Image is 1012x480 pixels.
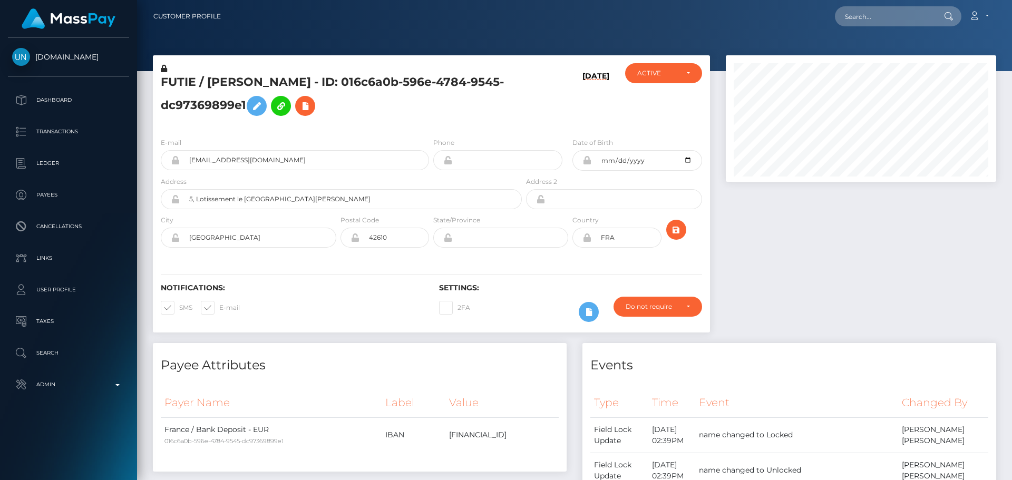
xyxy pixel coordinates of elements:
h5: FUTIE / [PERSON_NAME] - ID: 016c6a0b-596e-4784-9545-dc97369899e1 [161,74,516,121]
p: Transactions [12,124,125,140]
label: Address 2 [526,177,557,187]
h6: [DATE] [582,72,609,125]
label: State/Province [433,215,480,225]
img: Unlockt.me [12,48,30,66]
h4: Payee Attributes [161,356,559,375]
div: Do not require [626,302,678,311]
td: [FINANCIAL_ID] [445,417,559,453]
h6: Notifications: [161,283,423,292]
label: Date of Birth [572,138,613,148]
small: 016c6a0b-596e-4784-9545-dc97369899e1 [164,437,284,445]
label: City [161,215,173,225]
th: Changed By [898,388,988,417]
label: E-mail [201,301,240,315]
a: Dashboard [8,87,129,113]
p: Ledger [12,155,125,171]
p: Dashboard [12,92,125,108]
p: Payees [12,187,125,203]
button: ACTIVE [625,63,702,83]
label: Address [161,177,187,187]
a: Ledger [8,150,129,177]
td: IBAN [382,417,445,453]
label: Country [572,215,599,225]
a: Admin [8,371,129,398]
label: Phone [433,138,454,148]
td: name changed to Locked [695,417,898,453]
input: Search... [835,6,934,26]
p: User Profile [12,282,125,298]
a: Payees [8,182,129,208]
p: Cancellations [12,219,125,234]
td: Field Lock Update [590,417,648,453]
td: France / Bank Deposit - EUR [161,417,382,453]
th: Label [382,388,445,417]
p: Search [12,345,125,361]
a: Cancellations [8,213,129,240]
a: Taxes [8,308,129,335]
th: Value [445,388,559,417]
label: Postal Code [340,215,379,225]
a: User Profile [8,277,129,303]
th: Type [590,388,648,417]
h6: Settings: [439,283,702,292]
span: [DOMAIN_NAME] [8,52,129,62]
th: Event [695,388,898,417]
a: Links [8,245,129,271]
a: Search [8,340,129,366]
p: Admin [12,377,125,393]
p: Taxes [12,314,125,329]
td: [DATE] 02:39PM [648,417,696,453]
a: Transactions [8,119,129,145]
h4: Events [590,356,988,375]
label: 2FA [439,301,470,315]
div: ACTIVE [637,69,678,77]
p: Links [12,250,125,266]
label: SMS [161,301,192,315]
button: Do not require [614,297,702,317]
th: Time [648,388,696,417]
label: E-mail [161,138,181,148]
img: MassPay Logo [22,8,115,29]
a: Customer Profile [153,5,221,27]
th: Payer Name [161,388,382,417]
td: [PERSON_NAME] [PERSON_NAME] [898,417,988,453]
